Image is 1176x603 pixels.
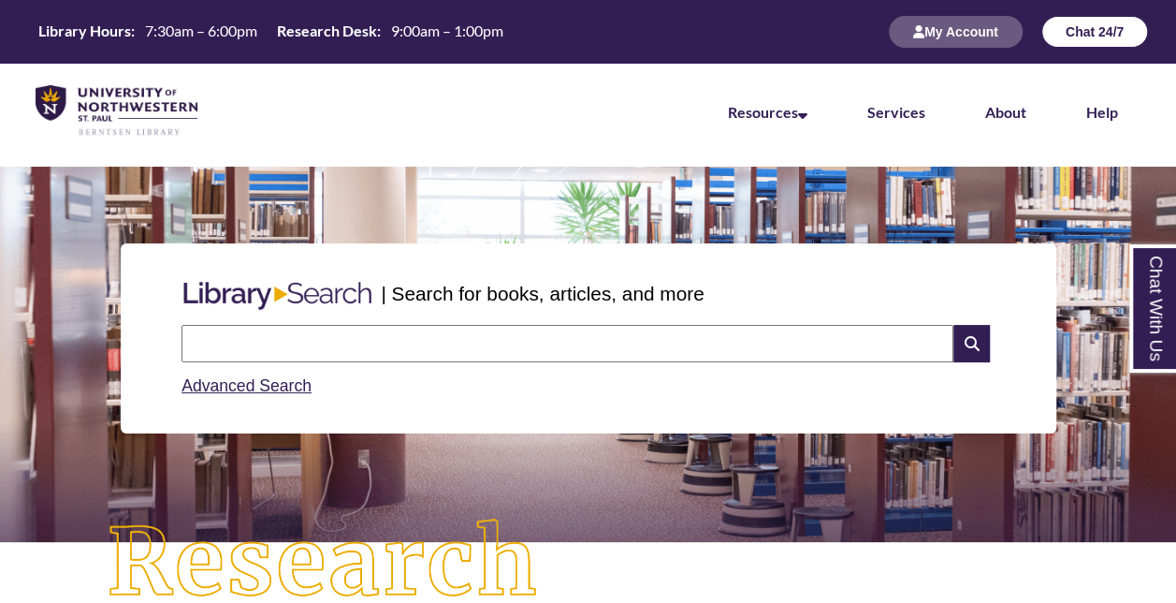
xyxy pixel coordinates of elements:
a: Chat 24/7 [1041,23,1148,39]
button: Chat 24/7 [1041,16,1148,48]
img: Libary Search [174,274,381,317]
a: My Account [889,23,1023,39]
img: UNWSP Library Logo [36,85,197,137]
a: Services [867,103,925,121]
p: | Search for books, articles, and more [381,279,704,308]
span: 7:30am – 6:00pm [145,22,257,39]
a: Advanced Search [181,376,312,395]
th: Research Desk: [269,21,384,41]
a: Help [1086,103,1118,121]
button: My Account [889,16,1023,48]
table: Hours Today [31,21,511,41]
th: Library Hours: [31,21,138,41]
span: 9:00am – 1:00pm [391,22,503,39]
a: Hours Today [31,21,511,43]
a: Resources [728,103,807,121]
i: Search [953,325,989,362]
a: About [985,103,1026,121]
